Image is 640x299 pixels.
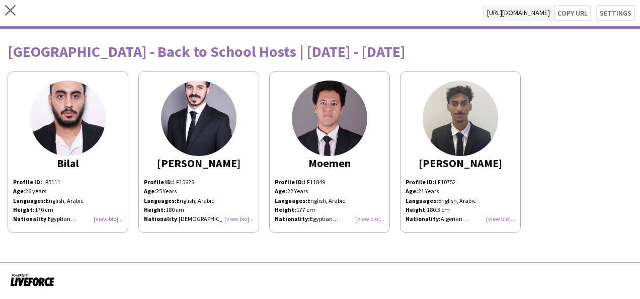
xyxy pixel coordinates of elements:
div: [PERSON_NAME] [144,159,254,168]
b: Height [406,206,425,213]
strong: Profile ID: [275,178,304,186]
b: Nationality [144,215,177,222]
span: [DEMOGRAPHIC_DATA] [179,215,244,222]
b: Age [144,187,154,195]
b: Nationality: [275,215,310,222]
b: Age: [275,187,287,195]
b: Age: [406,187,418,195]
strong: Languages: [275,197,307,204]
p: English, Arabic 170 cm [13,196,123,214]
span: Algerian [441,215,468,222]
p: LF11849 [275,178,384,187]
strong: Height: [275,206,296,213]
img: Powered by Liveforce [10,273,55,287]
span: 21 Years [418,187,439,195]
p: LF5111 [13,178,123,187]
img: thumb-66e8659055708.jpeg [423,81,498,156]
div: Moemen [275,159,384,168]
p: LF10628 [144,178,254,187]
b: Languages: [406,197,438,204]
div: [GEOGRAPHIC_DATA] - Back to School Hosts | [DATE] - [DATE] [8,44,632,59]
img: thumb-166344793663263380b7e36.jpg [30,81,106,156]
span: 22 Years [287,187,308,195]
p: English, Arabic [406,196,515,205]
span: 25 Years [156,187,177,195]
span: Egyptian [48,215,76,222]
div: Bilal [13,159,123,168]
span: : [13,215,48,222]
span: 180.3 cm [427,206,450,213]
span: : [144,215,179,222]
strong: Profile ID: [13,178,42,186]
b: Nationality [13,215,46,222]
span: 26 years [25,187,46,195]
span: [URL][DOMAIN_NAME] [483,5,554,21]
strong: Profile ID: [144,178,173,186]
b: Nationality: [406,215,441,222]
p: English, Arabic 177 cm [275,187,384,214]
p: English, Arabic 180 cm [144,196,254,214]
strong: Height: [144,206,166,213]
button: Settings [596,5,635,21]
span: Egyptian [310,215,338,222]
strong: Languages: [13,197,46,204]
strong: Height: [13,206,35,213]
span: : [144,187,156,195]
button: Copy url [554,5,591,21]
strong: Languages: [144,197,177,204]
span: : [406,206,427,213]
span: : [13,187,25,195]
img: thumb-66faac25be7cb.jpg [292,81,367,156]
p: LF10752 [406,178,515,187]
div: [PERSON_NAME] [406,159,515,168]
b: Age [13,187,24,195]
img: thumb-659d4d42d26dd.jpeg [161,81,236,156]
b: Profile ID: [406,178,435,186]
